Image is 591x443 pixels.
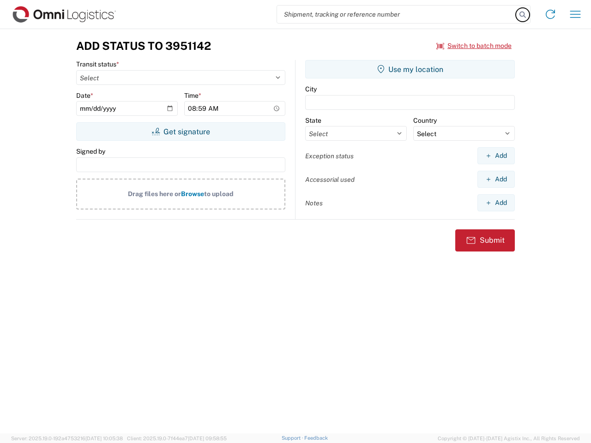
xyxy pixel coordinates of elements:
[204,190,234,198] span: to upload
[305,116,321,125] label: State
[455,229,515,251] button: Submit
[477,194,515,211] button: Add
[76,91,93,100] label: Date
[181,190,204,198] span: Browse
[305,85,317,93] label: City
[184,91,201,100] label: Time
[305,152,354,160] label: Exception status
[282,435,305,441] a: Support
[127,436,227,441] span: Client: 2025.19.0-7f44ea7
[304,435,328,441] a: Feedback
[305,199,323,207] label: Notes
[413,116,437,125] label: Country
[188,436,227,441] span: [DATE] 09:58:55
[76,147,105,156] label: Signed by
[436,38,512,54] button: Switch to batch mode
[76,122,285,141] button: Get signature
[128,190,181,198] span: Drag files here or
[477,147,515,164] button: Add
[305,60,515,78] button: Use my location
[76,60,119,68] label: Transit status
[277,6,516,23] input: Shipment, tracking or reference number
[11,436,123,441] span: Server: 2025.19.0-192a4753216
[305,175,355,184] label: Accessorial used
[76,39,211,53] h3: Add Status to 3951142
[85,436,123,441] span: [DATE] 10:05:38
[438,434,580,443] span: Copyright © [DATE]-[DATE] Agistix Inc., All Rights Reserved
[477,171,515,188] button: Add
